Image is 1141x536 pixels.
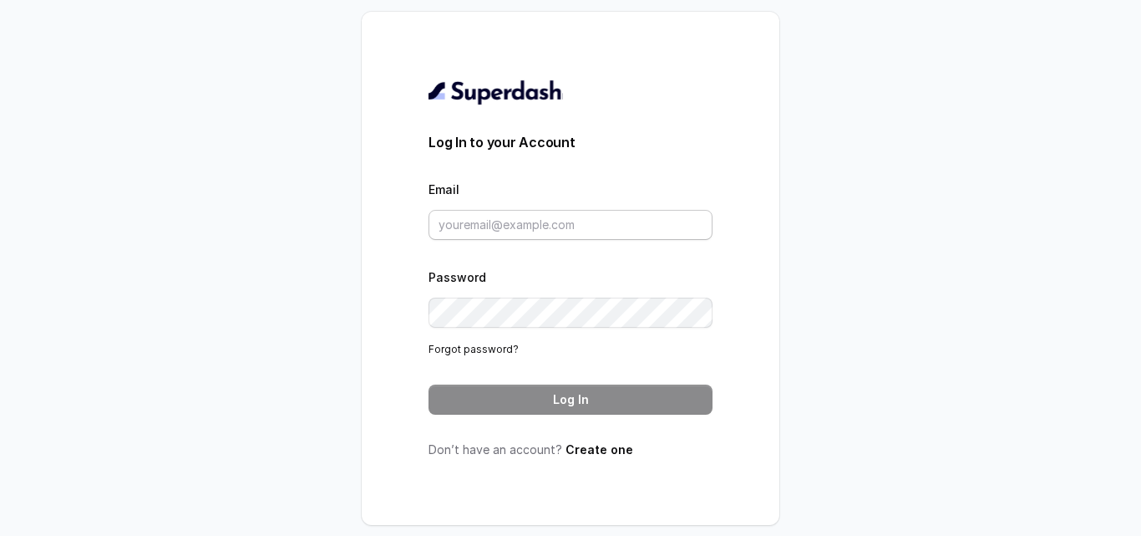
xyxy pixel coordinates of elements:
img: light.svg [429,79,563,105]
h3: Log In to your Account [429,132,712,152]
a: Forgot password? [429,343,519,355]
input: youremail@example.com [429,210,712,240]
a: Create one [565,442,633,457]
label: Email [429,182,459,197]
button: Log In [429,385,712,415]
label: Password [429,270,486,284]
p: Don’t have an account? [429,442,712,458]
